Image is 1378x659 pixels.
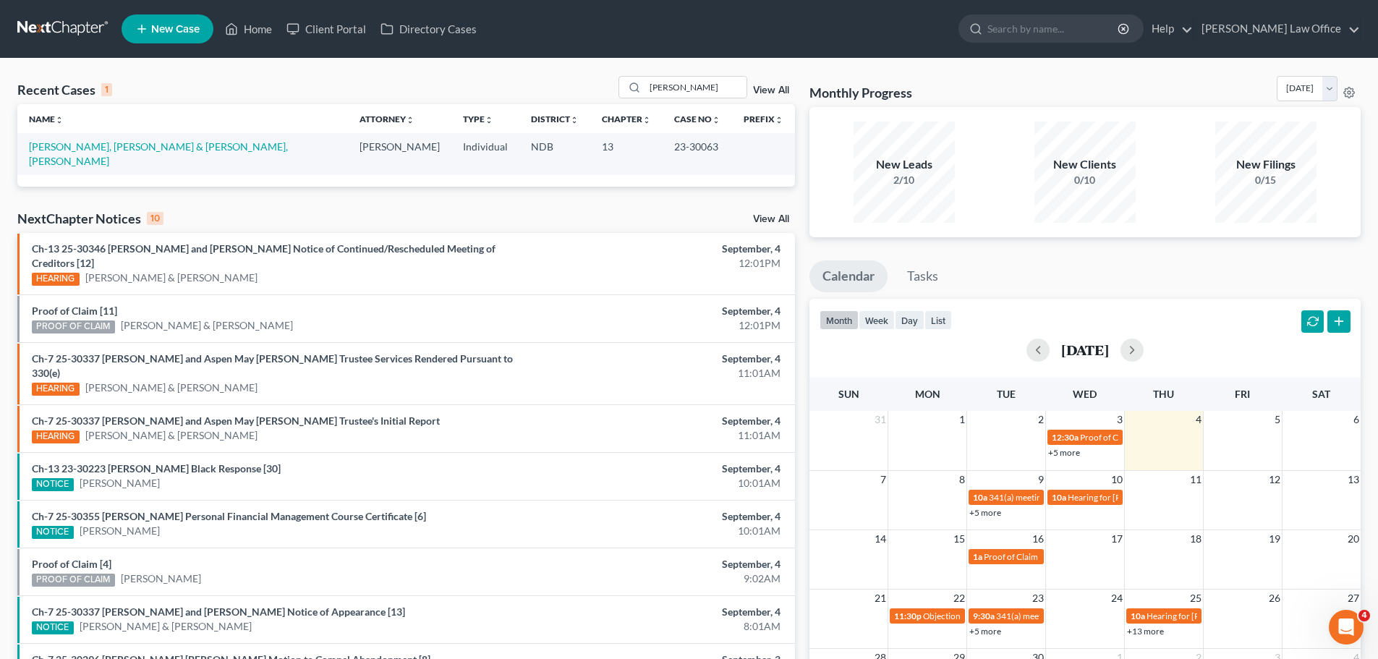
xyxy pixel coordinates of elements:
td: [PERSON_NAME] [348,133,451,174]
a: Proof of Claim [11] [32,305,117,317]
a: [PERSON_NAME] Law Office [1194,16,1360,42]
div: 11:01AM [540,428,781,443]
div: 1 [101,83,112,96]
a: Proof of Claim [4] [32,558,111,570]
span: 25 [1188,590,1203,607]
i: unfold_more [485,116,493,124]
a: [PERSON_NAME] & [PERSON_NAME] [85,380,258,395]
div: NOTICE [32,526,74,539]
span: 15 [952,530,966,548]
a: Client Portal [279,16,373,42]
span: Fri [1235,388,1250,400]
div: September, 4 [540,462,781,476]
a: Tasks [894,260,951,292]
a: Home [218,16,279,42]
span: 20 [1346,530,1361,548]
span: 341(a) meeting for [989,492,1059,503]
span: 13 [1346,471,1361,488]
a: Districtunfold_more [531,114,579,124]
td: 13 [590,133,663,174]
div: 10:01AM [540,524,781,538]
span: 10a [973,492,987,503]
span: 4 [1358,610,1370,621]
span: 16 [1031,530,1045,548]
span: Wed [1073,388,1097,400]
span: Thu [1153,388,1174,400]
div: 8:01AM [540,619,781,634]
span: 12 [1267,471,1282,488]
h3: Monthly Progress [809,84,912,101]
span: 22 [952,590,966,607]
td: NDB [519,133,590,174]
span: 11 [1188,471,1203,488]
a: [PERSON_NAME] & [PERSON_NAME] [80,619,252,634]
div: 11:01AM [540,366,781,380]
span: 6 [1352,411,1361,428]
a: +13 more [1127,626,1164,637]
h2: [DATE] [1061,342,1109,357]
a: [PERSON_NAME] [121,571,201,586]
span: Sun [838,388,859,400]
a: [PERSON_NAME] & [PERSON_NAME] [85,271,258,285]
a: [PERSON_NAME] & [PERSON_NAME] [121,318,293,333]
span: 9:30a [973,611,995,621]
div: September, 4 [540,414,781,428]
div: 12:01PM [540,318,781,333]
a: +5 more [969,507,1001,518]
a: Ch-13 25-30346 [PERSON_NAME] and [PERSON_NAME] Notice of Continued/Rescheduled Meeting of Credito... [32,242,496,269]
input: Search by name... [987,15,1120,42]
span: 31 [873,411,888,428]
div: NOTICE [32,621,74,634]
i: unfold_more [570,116,579,124]
span: New Case [151,24,200,35]
iframe: Intercom live chat [1329,610,1364,645]
div: HEARING [32,383,80,396]
a: Case Nounfold_more [674,114,720,124]
a: Nameunfold_more [29,114,64,124]
div: 10 [147,212,163,225]
div: PROOF OF CLAIM [32,320,115,333]
i: unfold_more [406,116,414,124]
a: [PERSON_NAME] & [PERSON_NAME] [85,428,258,443]
span: Proof of Claim Deadline - Government for [PERSON_NAME] [984,551,1210,562]
div: New Clients [1034,156,1136,173]
a: View All [753,85,789,95]
span: 8 [958,471,966,488]
i: unfold_more [775,116,783,124]
a: Directory Cases [373,16,484,42]
span: 10a [1131,611,1145,621]
span: 341(a) meeting for [PERSON_NAME] & [PERSON_NAME] [996,611,1212,621]
div: 9:02AM [540,571,781,586]
div: 10:01AM [540,476,781,490]
span: 11:30p [894,611,922,621]
a: Prefixunfold_more [744,114,783,124]
span: 7 [879,471,888,488]
a: Ch-7 25-30337 [PERSON_NAME] and [PERSON_NAME] Notice of Appearance [13] [32,605,405,618]
span: 26 [1267,590,1282,607]
span: 3 [1115,411,1124,428]
a: Calendar [809,260,888,292]
div: September, 4 [540,557,781,571]
div: HEARING [32,430,80,443]
div: September, 4 [540,352,781,366]
span: 19 [1267,530,1282,548]
input: Search by name... [645,77,747,98]
div: Recent Cases [17,81,112,98]
div: September, 4 [540,304,781,318]
a: [PERSON_NAME], [PERSON_NAME] & [PERSON_NAME], [PERSON_NAME] [29,140,288,167]
a: Help [1144,16,1193,42]
div: 2/10 [854,173,955,187]
span: Sat [1312,388,1330,400]
span: 14 [873,530,888,548]
span: Mon [915,388,940,400]
span: 5 [1273,411,1282,428]
span: 1a [973,551,982,562]
div: 12:01PM [540,256,781,271]
span: Hearing for [PERSON_NAME] [1147,611,1259,621]
div: 0/15 [1215,173,1317,187]
span: Objections to Discharge Due (PFMC-7) for [PERSON_NAME] [923,611,1152,621]
span: 21 [873,590,888,607]
span: 24 [1110,590,1124,607]
button: week [859,310,895,330]
span: 10 [1110,471,1124,488]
